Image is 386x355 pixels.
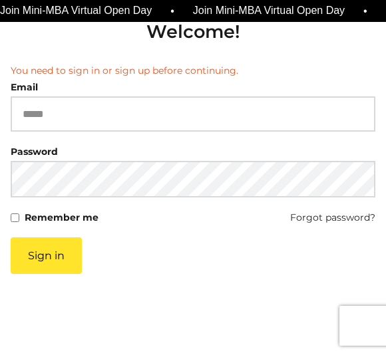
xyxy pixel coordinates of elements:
label: Password [11,142,58,161]
button: Sign in [11,237,82,274]
li: You need to sign in or sign up before continuing. [11,64,375,78]
span: • [362,3,366,19]
h2: Welcome! [11,21,375,43]
label: Remember me [25,208,98,227]
span: • [169,3,173,19]
label: Email [11,78,38,96]
a: Forgot password? [290,208,375,227]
